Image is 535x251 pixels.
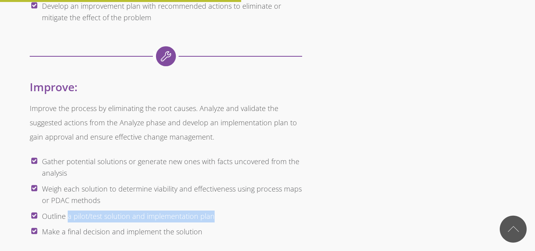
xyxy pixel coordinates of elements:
[42,154,302,181] li: Gather potential solutions or generate new ones with facts uncovered from the analysis
[42,224,302,240] li: Make a final decision and implement the solution
[42,209,302,224] li: Outline a pilot/test solution and implementation plan
[30,79,302,95] h3: Improve:
[30,101,302,144] p: Improve the process by eliminating the root causes. Analyze and validate the suggested actions fr...
[42,181,302,209] li: Weigh each solution to determine viability and effectiveness using process maps or PDAC methods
